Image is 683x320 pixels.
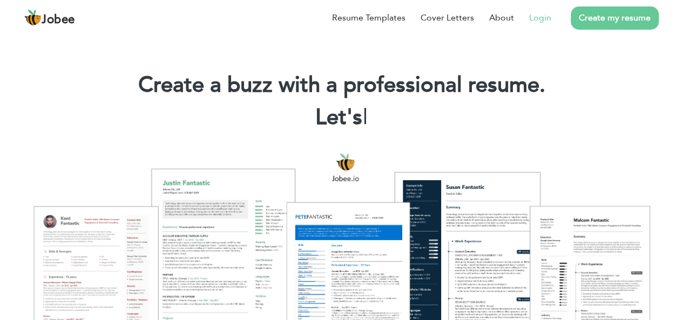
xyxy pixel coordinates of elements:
img: jobee.io [24,9,42,26]
a: Login [529,11,551,24]
span: Jobee [42,14,75,26]
h2: Let's [16,104,667,132]
span: | [363,103,368,132]
h1: Create a buzz with a professional resume. [16,71,667,99]
a: Cover Letters [421,11,474,24]
a: Create my resume [571,6,659,30]
a: About [489,11,514,24]
a: Resume Templates [332,11,405,24]
a: Jobee [24,9,75,26]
